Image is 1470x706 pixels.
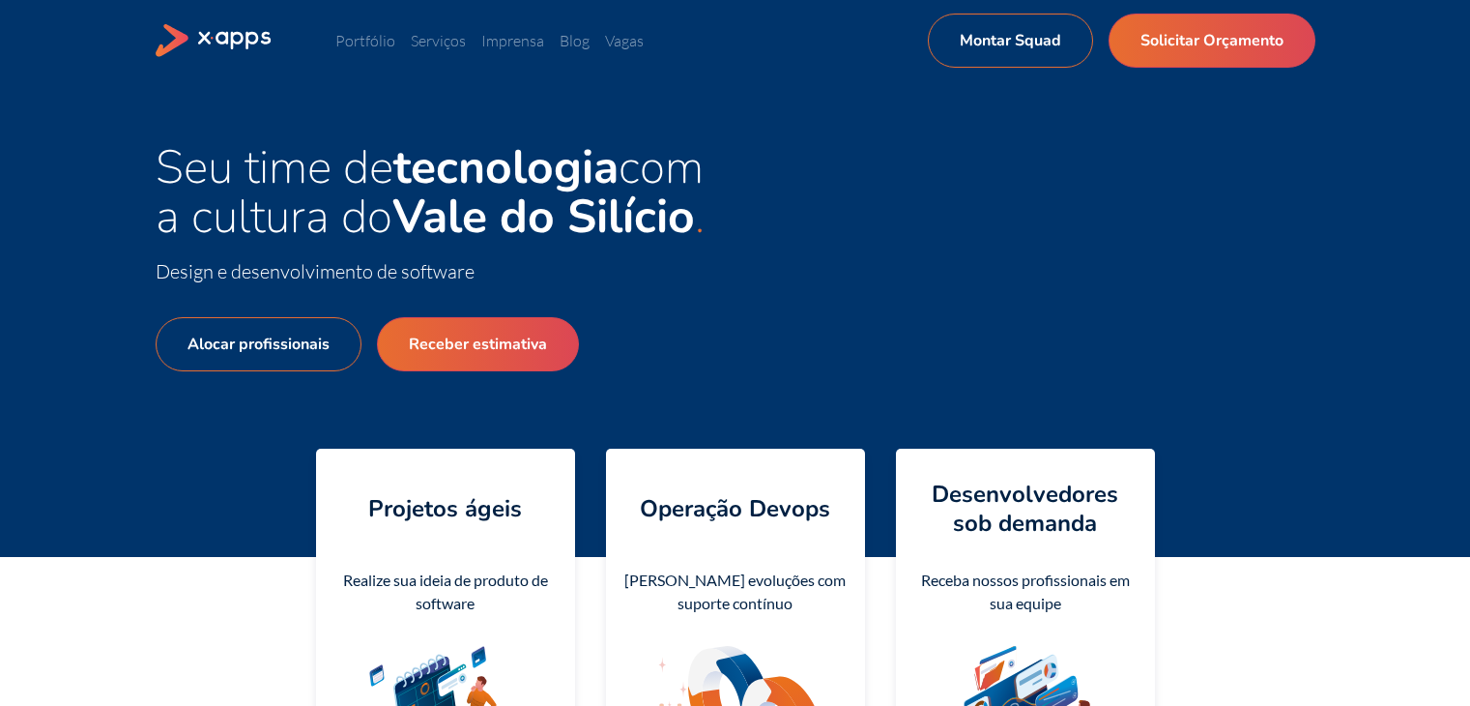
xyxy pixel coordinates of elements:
div: [PERSON_NAME] evoluções com suporte contínuo [621,569,850,615]
div: Realize sua ideia de produto de software [331,569,560,615]
a: Alocar profissionais [156,317,361,371]
strong: Vale do Silício [392,185,695,249]
a: Solicitar Orçamento [1109,14,1315,68]
a: Portfólio [335,31,395,50]
a: Blog [560,31,590,50]
div: Receba nossos profissionais em sua equipe [911,569,1139,615]
a: Vagas [605,31,644,50]
a: Serviços [411,31,466,50]
a: Montar Squad [928,14,1093,68]
a: Receber estimativa [377,317,579,371]
h4: Desenvolvedores sob demanda [911,480,1139,538]
span: Design e desenvolvimento de software [156,259,475,283]
h4: Operação Devops [640,494,830,523]
h4: Projetos ágeis [368,494,522,523]
a: Imprensa [481,31,544,50]
span: Seu time de com a cultura do [156,135,704,249]
strong: tecnologia [393,135,619,199]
